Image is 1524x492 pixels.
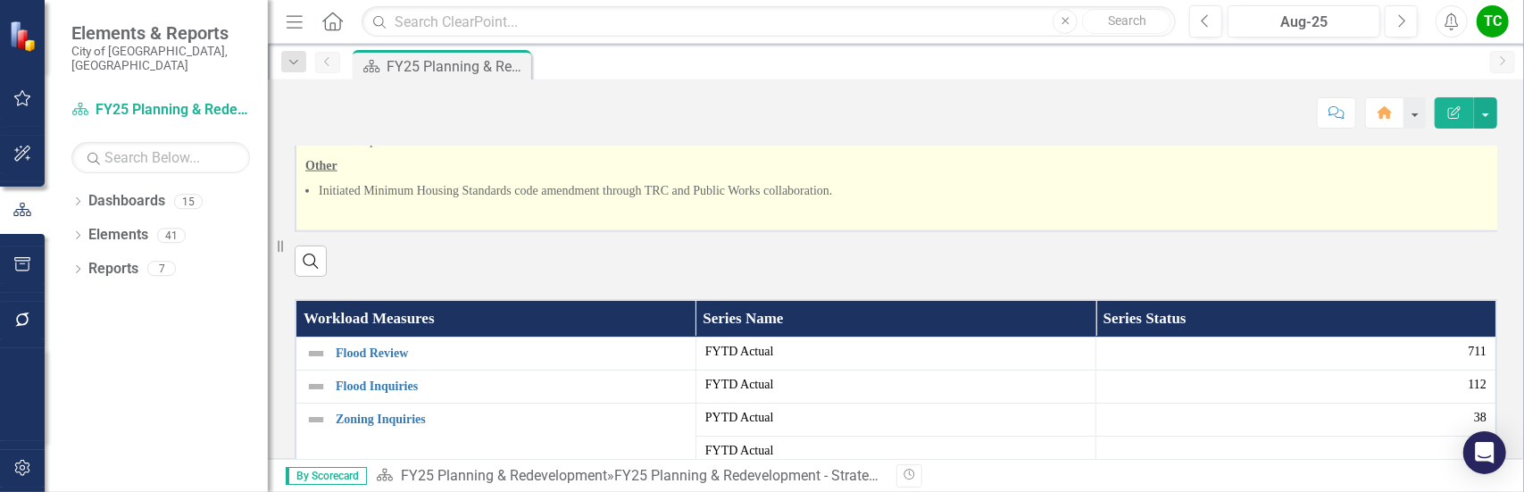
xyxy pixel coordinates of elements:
span: 112 [1469,376,1487,394]
button: Search [1082,9,1171,34]
a: Dashboards [88,191,165,212]
td: Double-Click to Edit Right Click for Context Menu [296,370,695,403]
img: Not Defined [305,376,327,397]
span: By Scorecard [286,467,367,485]
input: Search Below... [71,142,250,173]
span: Search [1108,13,1146,28]
span: Elements & Reports [71,22,250,44]
img: Not Defined [305,343,327,364]
a: Flood Review [336,346,687,360]
a: Elements [88,225,148,246]
div: FY25 Planning & Redevelopment - Strategic Plan [387,55,527,78]
span: FYTD Actual [705,376,1087,394]
div: 7 [147,262,176,277]
button: TC [1477,5,1509,38]
a: FY25 Planning & Redevelopment [401,467,607,484]
u: Other [305,159,337,172]
a: Reports [88,259,138,279]
span: PYTD Actual [705,409,1087,427]
button: Aug-25 [1228,5,1380,38]
a: Flood Inquiries [336,379,687,393]
div: Aug-25 [1234,12,1374,33]
span: 711 [1469,343,1487,361]
input: Search ClearPoint... [362,6,1176,38]
img: Not Defined [305,409,327,430]
li: Initiated Minimum Housing Standards code amendment through TRC and Public Works collaboration. [319,182,1505,200]
span: FYTD Actual [705,442,1087,460]
div: » [376,466,883,487]
div: Open Intercom Messenger [1463,431,1506,474]
span: FYTD Actual [705,343,1087,361]
div: 41 [157,228,186,243]
img: ClearPoint Strategy [9,21,40,52]
div: 15 [174,194,203,209]
a: Zoning Inquiries [336,413,687,426]
td: Double-Click to Edit Right Click for Context Menu [296,337,695,370]
a: FY25 Planning & Redevelopment [71,100,250,121]
td: Double-Click to Edit Right Click for Context Menu [296,403,695,469]
span: 38 [1474,409,1487,427]
small: City of [GEOGRAPHIC_DATA], [GEOGRAPHIC_DATA] [71,44,250,73]
div: FY25 Planning & Redevelopment - Strategic Plan [614,467,920,484]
